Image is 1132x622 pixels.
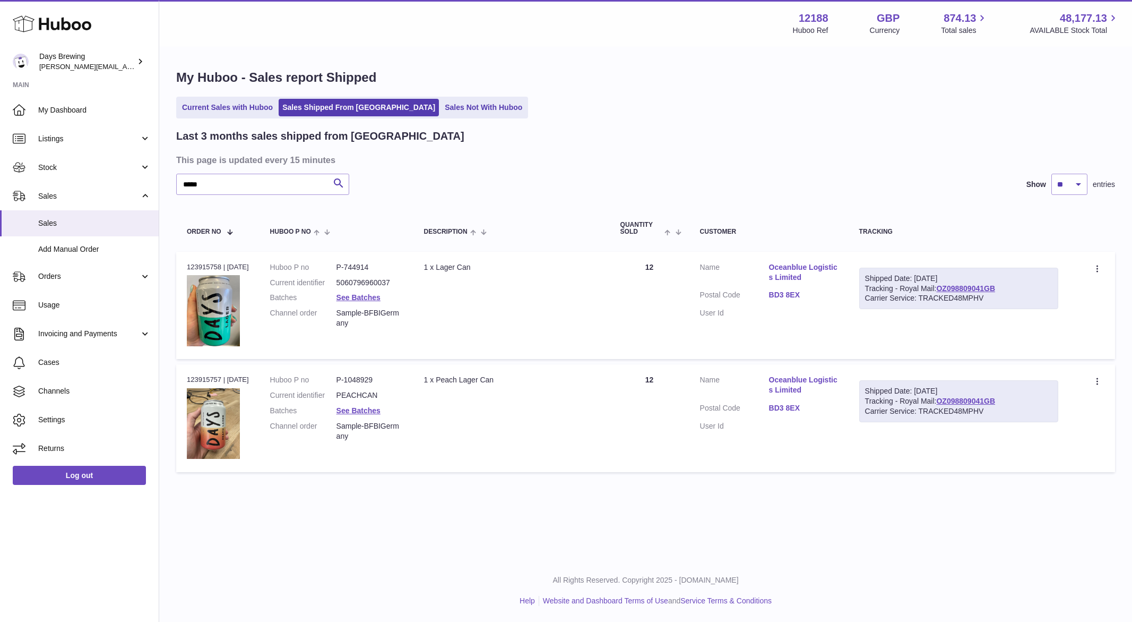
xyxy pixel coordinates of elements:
div: 1 x Lager Can [424,262,599,272]
dt: Channel order [270,421,336,441]
dd: P-1048929 [336,375,403,385]
span: My Dashboard [38,105,151,115]
span: Settings [38,415,151,425]
span: Total sales [941,25,988,36]
strong: 12188 [799,11,828,25]
span: Cases [38,357,151,368]
label: Show [1026,180,1046,190]
div: 1 x Peach Lager Can [424,375,599,385]
dt: Current identifier [270,390,336,401]
div: 123915758 | [DATE] [187,262,249,272]
span: 48,177.13 [1060,11,1107,25]
dt: User Id [700,308,769,318]
dt: Huboo P no [270,262,336,272]
span: Quantity Sold [620,221,662,235]
a: See Batches [336,406,381,415]
a: Oceanblue Logistics Limited [769,375,838,395]
a: Service Terms & Conditions [680,597,772,605]
img: 121881752054052.jpg [187,388,240,459]
span: Invoicing and Payments [38,329,140,339]
div: Carrier Service: TRACKED48MPHV [865,293,1053,303]
dd: P-744914 [336,262,403,272]
dt: Huboo P no [270,375,336,385]
img: 121881680514645.jpg [187,275,240,346]
dd: Sample-BFBIGermany [336,421,403,441]
a: Oceanblue Logistics Limited [769,262,838,283]
span: Usage [38,300,151,310]
dt: Postal Code [700,403,769,416]
span: Channels [38,386,151,396]
dd: 5060796960037 [336,278,403,288]
dt: User Id [700,421,769,431]
h2: Last 3 months sales shipped from [GEOGRAPHIC_DATA] [176,129,464,143]
span: Description [424,228,468,235]
a: BD3 8EX [769,290,838,300]
strong: GBP [877,11,900,25]
span: Stock [38,163,140,173]
span: Sales [38,191,140,201]
div: Tracking - Royal Mail: [859,380,1059,422]
div: Tracking - Royal Mail: [859,268,1059,310]
a: See Batches [336,293,381,302]
div: 123915757 | [DATE] [187,375,249,385]
dt: Batches [270,406,336,416]
span: 874.13 [944,11,976,25]
dt: Batches [270,293,336,303]
div: Shipped Date: [DATE] [865,386,1053,396]
dt: Channel order [270,308,336,328]
td: 12 [610,252,689,360]
a: Log out [13,466,146,485]
span: Orders [38,271,140,282]
div: Huboo Ref [793,25,828,36]
span: entries [1093,180,1115,190]
span: Sales [38,218,151,228]
div: Carrier Service: TRACKED48MPHV [865,406,1053,416]
a: Sales Not With Huboo [441,99,526,116]
div: Shipped Date: [DATE] [865,274,1053,284]
dd: PEACHCAN [336,390,403,401]
li: and [539,596,772,606]
span: AVAILABLE Stock Total [1030,25,1119,36]
a: Current Sales with Huboo [178,99,276,116]
span: Listings [38,134,140,144]
span: Add Manual Order [38,244,151,254]
dt: Name [700,375,769,398]
dt: Postal Code [700,290,769,303]
td: 12 [610,364,689,472]
p: All Rights Reserved. Copyright 2025 - [DOMAIN_NAME] [168,575,1124,585]
a: BD3 8EX [769,403,838,413]
div: Days Brewing [39,52,135,72]
div: Customer [700,228,838,235]
a: Website and Dashboard Terms of Use [543,597,668,605]
a: Sales Shipped From [GEOGRAPHIC_DATA] [279,99,439,116]
dt: Current identifier [270,278,336,288]
a: Help [520,597,535,605]
a: 874.13 Total sales [941,11,988,36]
a: 48,177.13 AVAILABLE Stock Total [1030,11,1119,36]
a: OZ098809041GB [936,284,995,293]
div: Tracking [859,228,1059,235]
img: greg@daysbrewing.com [13,54,29,70]
span: [PERSON_NAME][EMAIL_ADDRESS][DOMAIN_NAME] [39,62,213,71]
span: Huboo P no [270,228,311,235]
a: OZ098809041GB [936,397,995,405]
dd: Sample-BFBIGermany [336,308,403,328]
span: Order No [187,228,221,235]
span: Returns [38,444,151,454]
h3: This page is updated every 15 minutes [176,154,1112,166]
dt: Name [700,262,769,285]
h1: My Huboo - Sales report Shipped [176,69,1115,86]
div: Currency [870,25,900,36]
